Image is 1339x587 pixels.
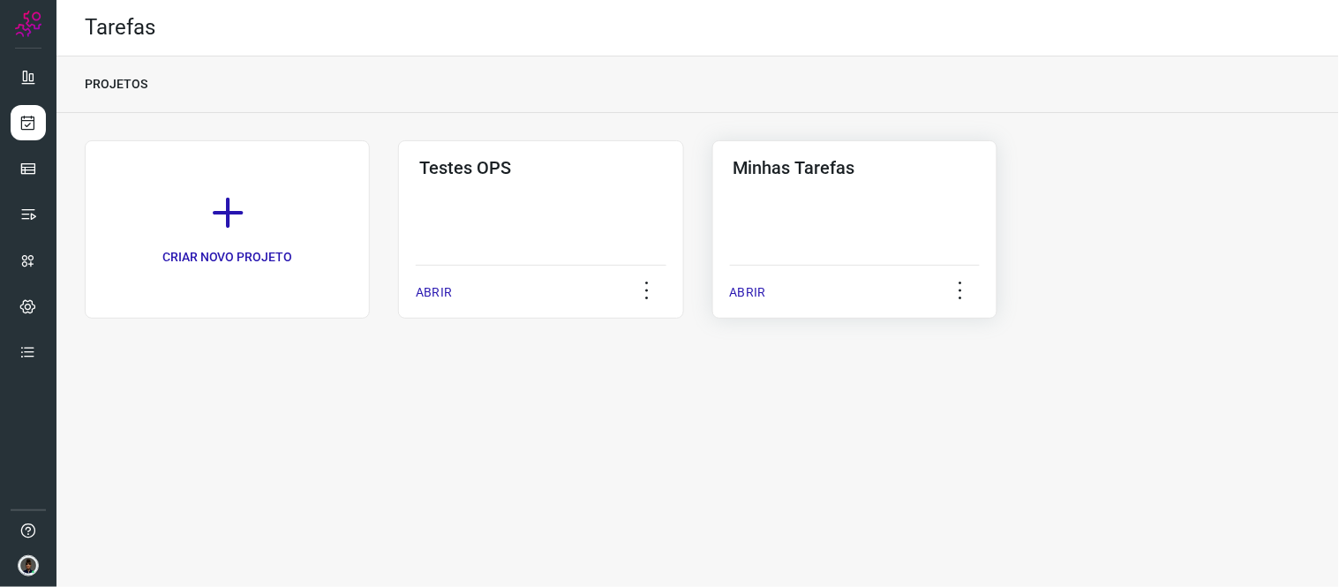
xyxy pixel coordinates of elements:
[733,157,976,178] h3: Minhas Tarefas
[15,11,41,37] img: Logo
[162,248,293,267] p: CRIAR NOVO PROJETO
[416,283,452,302] p: ABRIR
[85,75,147,94] p: PROJETOS
[18,555,39,576] img: d44150f10045ac5288e451a80f22ca79.png
[730,283,766,302] p: ABRIR
[419,157,662,178] h3: Testes OPS
[85,15,155,41] h2: Tarefas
